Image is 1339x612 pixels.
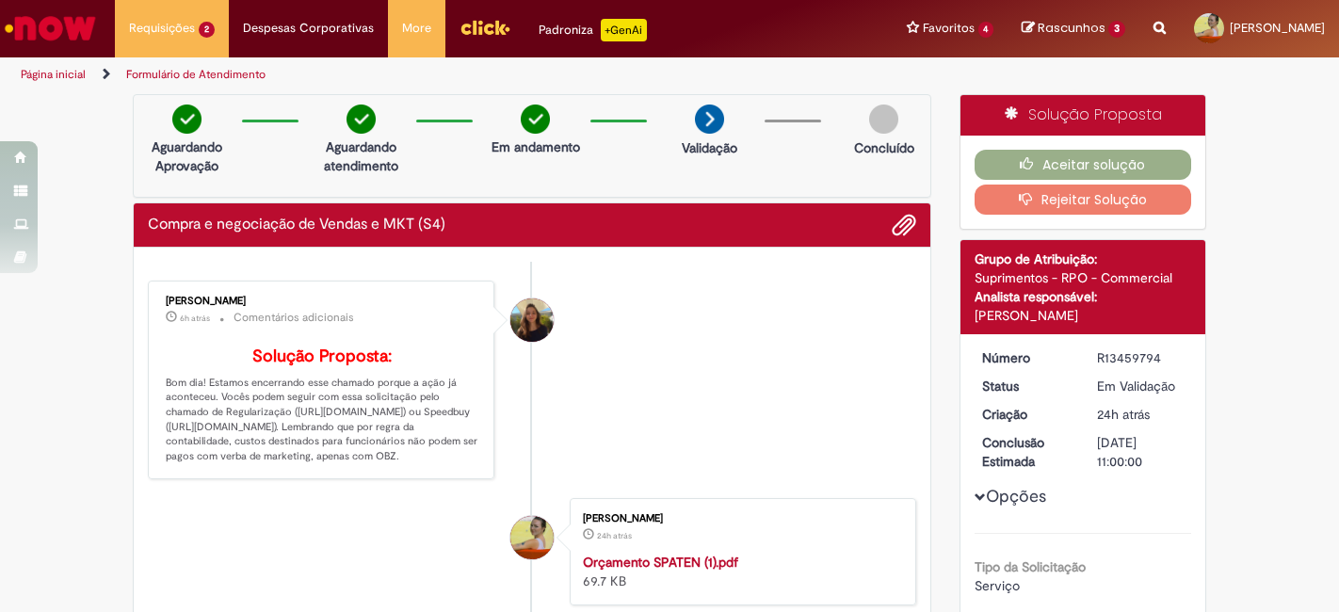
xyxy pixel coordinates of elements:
[510,298,554,342] div: Lara Moccio Breim Solera
[975,306,1192,325] div: [PERSON_NAME]
[968,348,1084,367] dt: Número
[172,105,202,134] img: check-circle-green.png
[166,296,479,307] div: [PERSON_NAME]
[583,513,896,524] div: [PERSON_NAME]
[1097,377,1185,395] div: Em Validação
[975,185,1192,215] button: Rejeitar Solução
[166,347,479,464] p: Bom dia! Estamos encerrando esse chamado porque a ação já aconteceu. Vocês podem seguir com essa ...
[492,137,580,156] p: Em andamento
[129,19,195,38] span: Requisições
[1038,19,1105,37] span: Rascunhos
[975,577,1020,594] span: Serviço
[695,105,724,134] img: arrow-next.png
[315,137,407,175] p: Aguardando atendimento
[1230,20,1325,36] span: [PERSON_NAME]
[21,67,86,82] a: Página inicial
[126,67,266,82] a: Formulário de Atendimento
[141,137,233,175] p: Aguardando Aprovação
[199,22,215,38] span: 2
[597,530,632,541] time: 28/08/2025 18:09:04
[148,217,445,234] h2: Compra e negociação de Vendas e MKT (S4) Histórico de tíquete
[975,250,1192,268] div: Grupo de Atribuição:
[1097,433,1185,471] div: [DATE] 11:00:00
[402,19,431,38] span: More
[892,213,916,237] button: Adicionar anexos
[978,22,994,38] span: 4
[1097,406,1150,423] time: 28/08/2025 18:12:48
[510,516,554,559] div: Marina Menegon
[975,558,1086,575] b: Tipo da Solicitação
[968,405,1084,424] dt: Criação
[243,19,374,38] span: Despesas Corporativas
[1108,21,1125,38] span: 3
[968,433,1084,471] dt: Conclusão Estimada
[968,377,1084,395] dt: Status
[252,346,392,367] b: Solução Proposta:
[180,313,210,324] time: 29/08/2025 11:55:52
[180,313,210,324] span: 6h atrás
[2,9,99,47] img: ServiceNow
[583,554,738,571] a: Orçamento SPATEN (1).pdf
[234,310,354,326] small: Comentários adicionais
[1097,406,1150,423] span: 24h atrás
[1097,405,1185,424] div: 28/08/2025 18:12:48
[1022,20,1125,38] a: Rascunhos
[975,150,1192,180] button: Aceitar solução
[597,530,632,541] span: 24h atrás
[1097,348,1185,367] div: R13459794
[975,287,1192,306] div: Analista responsável:
[869,105,898,134] img: img-circle-grey.png
[923,19,975,38] span: Favoritos
[347,105,376,134] img: check-circle-green.png
[960,95,1206,136] div: Solução Proposta
[682,138,737,157] p: Validação
[539,19,647,41] div: Padroniza
[583,553,896,590] div: 69.7 KB
[975,268,1192,287] div: Suprimentos - RPO - Commercial
[854,138,914,157] p: Concluído
[521,105,550,134] img: check-circle-green.png
[14,57,879,92] ul: Trilhas de página
[601,19,647,41] p: +GenAi
[460,13,510,41] img: click_logo_yellow_360x200.png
